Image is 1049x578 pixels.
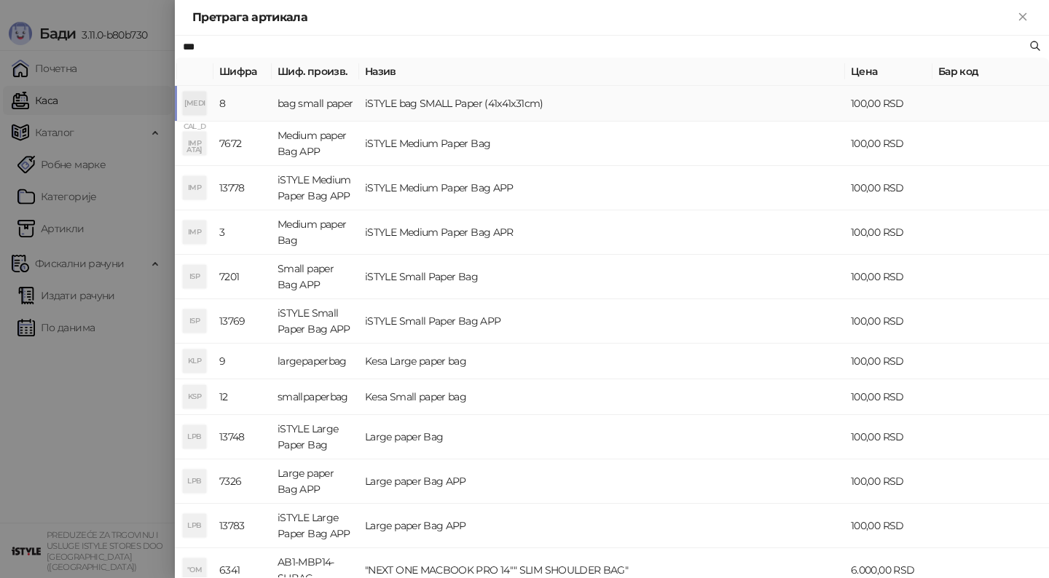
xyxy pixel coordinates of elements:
[213,504,272,548] td: 13783
[272,210,359,255] td: Medium paper Bag
[213,255,272,299] td: 7201
[183,176,206,199] div: IMP
[359,299,845,344] td: iSTYLE Small Paper Bag APP
[183,265,206,288] div: ISP
[845,415,932,459] td: 100,00 RSD
[272,415,359,459] td: iSTYLE Large Paper Bag
[213,122,272,166] td: 7672
[845,344,932,379] td: 100,00 RSD
[359,459,845,504] td: Large paper Bag APP
[845,459,932,504] td: 100,00 RSD
[845,86,932,122] td: 100,00 RSD
[359,255,845,299] td: iSTYLE Small Paper Bag
[192,9,1014,26] div: Претрага артикала
[845,210,932,255] td: 100,00 RSD
[213,299,272,344] td: 13769
[845,58,932,86] th: Цена
[272,344,359,379] td: largepaperbag
[213,459,272,504] td: 7326
[359,504,845,548] td: Large paper Bag APP
[183,470,206,493] div: LPB
[183,132,206,155] div: IMP
[932,58,1049,86] th: Бар код
[359,210,845,255] td: iSTYLE Medium Paper Bag APR
[359,122,845,166] td: iSTYLE Medium Paper Bag
[183,514,206,537] div: LPB
[183,385,206,408] div: KSP
[272,379,359,415] td: smallpaperbag
[272,86,359,122] td: bag small paper
[845,379,932,415] td: 100,00 RSD
[213,86,272,122] td: 8
[359,379,845,415] td: Kesa Small paper bag
[272,58,359,86] th: Шиф. произв.
[272,459,359,504] td: Large paper Bag APP
[213,166,272,210] td: 13778
[845,299,932,344] td: 100,00 RSD
[272,122,359,166] td: Medium paper Bag APP
[213,415,272,459] td: 13748
[213,58,272,86] th: Шифра
[213,344,272,379] td: 9
[272,166,359,210] td: iSTYLE Medium Paper Bag APP
[359,86,845,122] td: iSTYLE bag SMALL Paper (41x41x31cm)
[183,349,206,373] div: KLP
[183,309,206,333] div: ISP
[359,166,845,210] td: iSTYLE Medium Paper Bag APP
[359,344,845,379] td: Kesa Large paper bag
[845,166,932,210] td: 100,00 RSD
[845,122,932,166] td: 100,00 RSD
[213,379,272,415] td: 12
[1014,9,1032,26] button: Close
[272,299,359,344] td: iSTYLE Small Paper Bag APP
[213,210,272,255] td: 3
[359,415,845,459] td: Large paper Bag
[359,58,845,86] th: Назив
[845,504,932,548] td: 100,00 RSD
[845,255,932,299] td: 100,00 RSD
[183,221,206,244] div: IMP
[272,255,359,299] td: Small paper Bag APP
[183,92,206,115] div: [MEDICAL_DATA]
[183,425,206,448] div: LPB
[272,504,359,548] td: iSTYLE Large Paper Bag APP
